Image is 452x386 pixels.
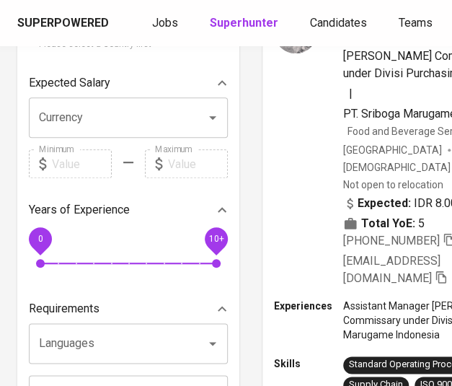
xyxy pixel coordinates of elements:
a: Superhunter [210,14,281,32]
span: 0 [37,234,43,244]
b: Expected: [358,195,411,212]
div: [GEOGRAPHIC_DATA] [343,143,442,157]
p: Not open to relocation [343,177,443,192]
a: Candidates [310,14,370,32]
input: Value [52,149,112,178]
b: Superhunter [210,16,278,30]
a: Superpowered [17,15,112,32]
p: Expected Salary [29,74,110,92]
input: Value [168,149,228,178]
span: Teams [399,16,433,30]
p: Skills [274,356,343,371]
p: Experiences [274,299,343,313]
p: Years of Experience [29,201,130,219]
div: Expected Salary [29,69,228,97]
span: Candidates [310,16,367,30]
div: Years of Experience [29,196,228,224]
a: Teams [399,14,435,32]
span: 5 [418,215,425,232]
div: Superpowered [17,15,109,32]
div: Requirements [29,294,228,323]
span: 10+ [208,234,223,244]
a: Jobs [152,14,181,32]
b: Total YoE: [361,215,415,232]
span: Jobs [152,16,178,30]
span: | [349,85,353,102]
span: [EMAIL_ADDRESS][DOMAIN_NAME] [343,254,440,285]
span: [PHONE_NUMBER] [343,234,440,247]
button: Open [203,333,223,354]
button: Open [203,108,223,128]
p: Requirements [29,300,99,317]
